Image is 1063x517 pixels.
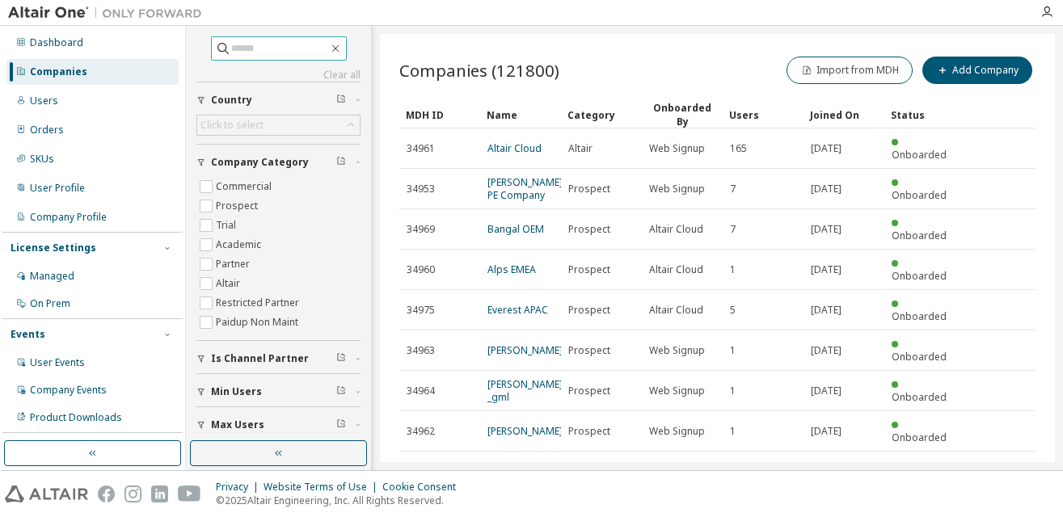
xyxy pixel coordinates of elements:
[336,352,346,365] span: Clear filter
[649,304,703,317] span: Altair Cloud
[487,377,563,404] a: [PERSON_NAME] _gml
[649,344,705,357] span: Web Signup
[196,341,361,376] button: Is Channel Partner
[568,344,610,357] span: Prospect
[336,418,346,431] span: Clear filter
[216,274,243,293] label: Altair
[730,304,736,317] span: 5
[568,263,610,276] span: Prospect
[30,95,58,107] div: Users
[30,356,85,369] div: User Events
[211,156,309,169] span: Company Category
[216,494,466,507] p: © 2025 Altair Engineering, Inc. All Rights Reserved.
[649,223,703,236] span: Altair Cloud
[487,303,548,317] a: Everest APAC
[649,385,705,397] span: Web Signup
[407,344,435,357] span: 34963
[211,418,264,431] span: Max Users
[407,385,435,397] span: 34964
[891,102,959,128] div: Status
[649,263,703,276] span: Altair Cloud
[196,374,361,410] button: Min Users
[892,390,947,404] span: Onboarded
[196,145,361,180] button: Company Category
[811,263,842,276] span: [DATE]
[211,94,252,107] span: Country
[5,485,88,502] img: altair_logo.svg
[730,142,747,155] span: 165
[216,313,302,332] label: Paidup Non Maint
[487,343,563,357] a: [PERSON_NAME]
[407,304,435,317] span: 34975
[811,385,842,397] span: [DATE]
[892,148,947,162] span: Onboarded
[892,229,947,242] span: Onboarded
[568,385,610,397] span: Prospect
[30,270,74,283] div: Managed
[336,94,346,107] span: Clear filter
[730,385,736,397] span: 1
[892,269,947,283] span: Onboarded
[178,485,201,502] img: youtube.svg
[892,350,947,364] span: Onboarded
[487,175,563,202] a: [PERSON_NAME] PE Company
[487,222,544,236] a: Bangal OEM
[730,344,736,357] span: 1
[11,242,96,254] div: License Settings
[200,119,264,132] div: Click to select
[216,481,264,494] div: Privacy
[30,124,64,137] div: Orders
[151,485,168,502] img: linkedin.svg
[406,102,474,128] div: MDH ID
[211,385,262,398] span: Min Users
[810,102,878,128] div: Joined On
[568,425,610,438] span: Prospect
[30,182,85,195] div: User Profile
[30,153,54,166] div: SKUs
[11,328,45,341] div: Events
[811,183,842,195] span: [DATE]
[30,297,70,310] div: On Prem
[730,223,736,236] span: 7
[487,424,563,438] a: [PERSON_NAME]
[30,65,87,78] div: Companies
[729,102,797,128] div: Users
[568,223,610,236] span: Prospect
[649,142,705,155] span: Web Signup
[8,5,210,21] img: Altair One
[124,485,141,502] img: instagram.svg
[568,183,610,195] span: Prospect
[382,481,466,494] div: Cookie Consent
[216,196,261,216] label: Prospect
[216,254,253,274] label: Partner
[197,116,360,135] div: Click to select
[216,177,275,196] label: Commercial
[922,57,1032,84] button: Add Company
[407,142,435,155] span: 34961
[30,211,107,224] div: Company Profile
[336,385,346,398] span: Clear filter
[811,142,842,155] span: [DATE]
[30,384,107,397] div: Company Events
[568,142,593,155] span: Altair
[811,223,842,236] span: [DATE]
[264,481,382,494] div: Website Terms of Use
[892,309,947,323] span: Onboarded
[892,188,947,202] span: Onboarded
[811,304,842,317] span: [DATE]
[211,352,309,365] span: Is Channel Partner
[407,425,435,438] span: 34962
[892,431,947,444] span: Onboarded
[407,183,435,195] span: 34953
[407,223,435,236] span: 34969
[649,183,705,195] span: Web Signup
[487,263,536,276] a: Alps EMEA
[336,156,346,169] span: Clear filter
[196,82,361,118] button: Country
[730,183,736,195] span: 7
[487,102,555,128] div: Name
[399,59,559,82] span: Companies (121800)
[567,102,635,128] div: Category
[730,263,736,276] span: 1
[811,344,842,357] span: [DATE]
